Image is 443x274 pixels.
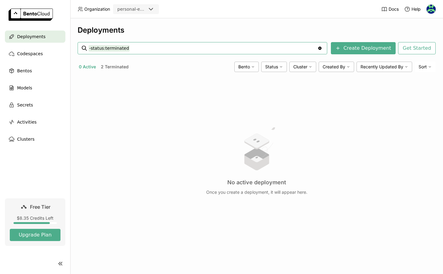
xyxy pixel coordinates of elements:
[17,118,37,126] span: Activities
[17,84,32,92] span: Models
[5,133,65,145] a: Clusters
[381,6,399,12] a: Docs
[357,62,412,72] div: Recently Updated By
[30,204,50,210] span: Free Tier
[234,62,259,72] div: Bento
[117,6,146,12] div: personal-exploration
[261,62,287,72] div: Status
[5,65,65,77] a: Bentos
[84,6,110,12] span: Organization
[5,198,65,246] a: Free Tier$8.35 Credits LeftUpgrade Plan
[389,6,399,12] span: Docs
[227,179,286,186] h3: No active deployment
[17,135,35,143] span: Clusters
[293,64,307,70] span: Cluster
[331,42,396,54] button: Create Deployment
[265,64,278,70] span: Status
[323,64,345,70] span: Created By
[238,64,250,70] span: Bento
[427,5,436,14] img: Indra Nugraha
[404,6,421,12] div: Help
[5,48,65,60] a: Codespaces
[419,64,427,70] span: Sort
[100,63,130,71] button: 2 Terminated
[17,50,43,57] span: Codespaces
[361,64,403,70] span: Recently Updated By
[17,67,32,74] span: Bentos
[234,126,280,172] img: no results
[5,82,65,94] a: Models
[5,116,65,128] a: Activities
[415,62,436,72] div: Sort
[5,31,65,43] a: Deployments
[319,62,354,72] div: Created By
[17,101,33,109] span: Secrets
[78,63,97,71] button: 0 Active
[10,215,60,221] div: $8.35 Credits Left
[206,189,307,195] p: Once you create a deployment, it will appear here.
[398,42,436,54] button: Get Started
[412,6,421,12] span: Help
[10,229,60,241] button: Upgrade Plan
[289,62,316,72] div: Cluster
[78,26,436,35] div: Deployments
[89,43,317,53] input: Search
[9,9,53,21] img: logo
[17,33,46,40] span: Deployments
[5,99,65,111] a: Secrets
[317,46,322,51] svg: Clear value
